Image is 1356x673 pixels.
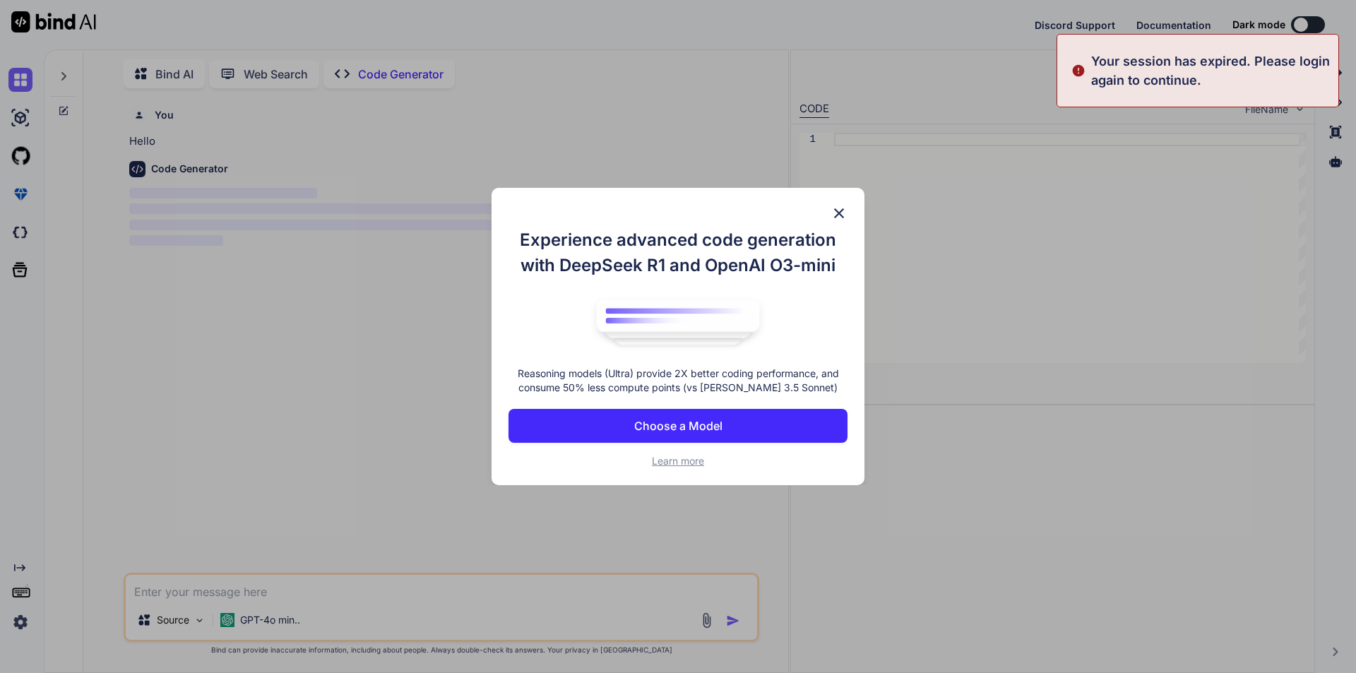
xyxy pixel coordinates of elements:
[586,292,770,353] img: bind logo
[509,409,847,443] button: Choose a Model
[509,227,847,278] h1: Experience advanced code generation with DeepSeek R1 and OpenAI O3-mini
[1071,52,1086,90] img: alert
[1091,52,1330,90] p: Your session has expired. Please login again to continue.
[652,455,704,467] span: Learn more
[509,367,847,395] p: Reasoning models (Ultra) provide 2X better coding performance, and consume 50% less compute point...
[634,417,722,434] p: Choose a Model
[831,205,847,222] img: close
